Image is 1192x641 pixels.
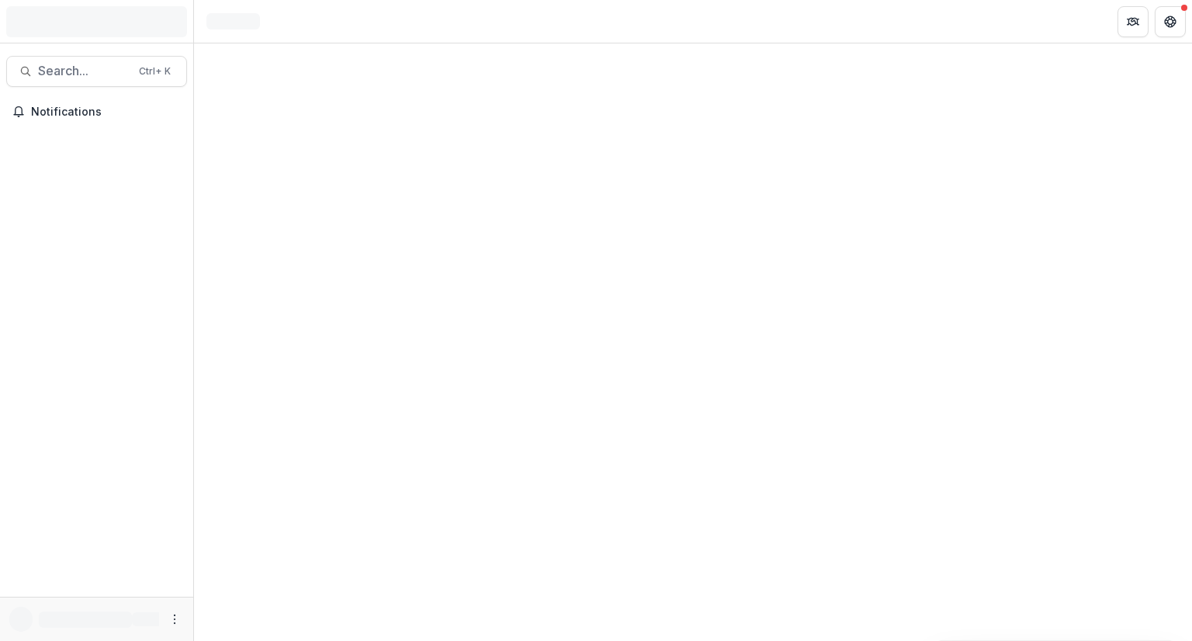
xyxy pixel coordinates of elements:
[136,63,174,80] div: Ctrl + K
[1155,6,1186,37] button: Get Help
[200,10,266,33] nav: breadcrumb
[38,64,130,78] span: Search...
[6,56,187,87] button: Search...
[165,610,184,629] button: More
[31,106,181,119] span: Notifications
[6,99,187,124] button: Notifications
[1117,6,1149,37] button: Partners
